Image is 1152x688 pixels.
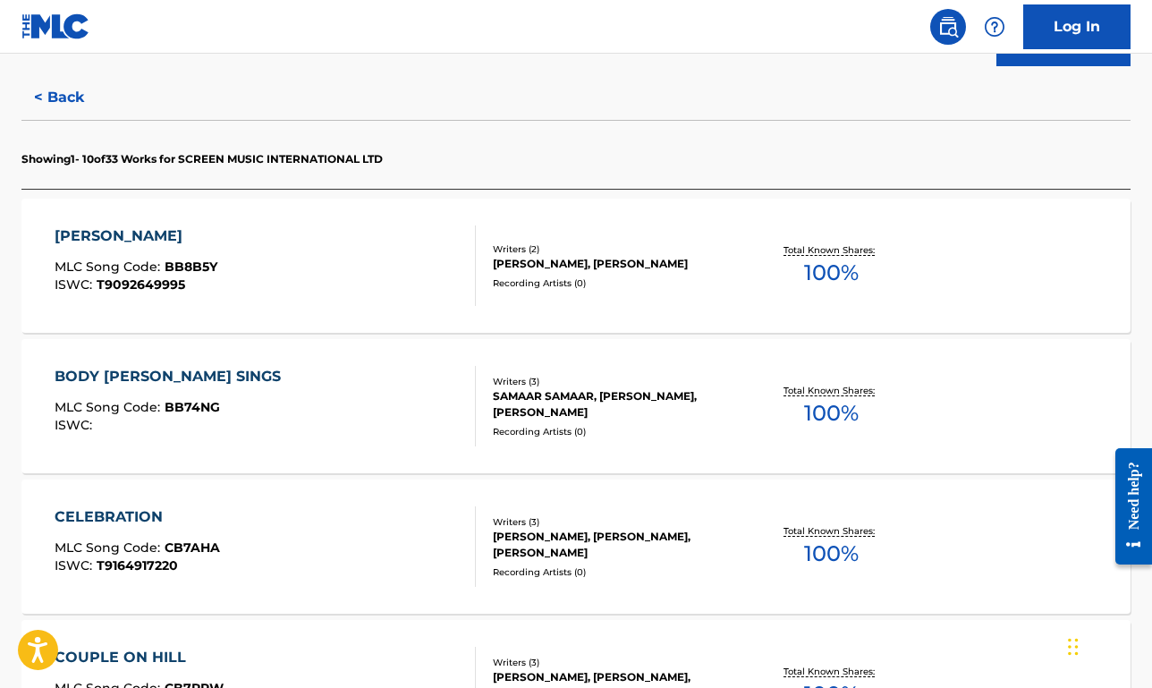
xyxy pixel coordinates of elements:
span: ISWC : [55,417,97,433]
div: BODY [PERSON_NAME] SINGS [55,366,290,387]
span: T9164917220 [97,557,178,573]
span: MLC Song Code : [55,259,165,275]
span: T9092649995 [97,276,185,293]
img: search [937,16,959,38]
span: ISWC : [55,557,97,573]
span: 100 % [804,257,859,289]
iframe: Chat Widget [1063,602,1152,688]
a: CELEBRATIONMLC Song Code:CB7AHAISWC:T9164917220Writers (3)[PERSON_NAME], [PERSON_NAME], [PERSON_N... [21,480,1131,614]
div: Writers ( 3 ) [493,375,740,388]
div: Writers ( 2 ) [493,242,740,256]
img: MLC Logo [21,13,90,39]
iframe: Resource Center [1102,435,1152,579]
div: Recording Artists ( 0 ) [493,425,740,438]
p: Total Known Shares: [784,524,879,538]
p: Total Known Shares: [784,384,879,397]
span: BB8B5Y [165,259,217,275]
div: Recording Artists ( 0 ) [493,276,740,290]
span: 100 % [804,397,859,429]
div: [PERSON_NAME], [PERSON_NAME], [PERSON_NAME] [493,529,740,561]
div: Drag [1068,620,1079,674]
a: Public Search [930,9,966,45]
a: Log In [1023,4,1131,49]
div: Writers ( 3 ) [493,515,740,529]
div: CELEBRATION [55,506,220,528]
span: CB7AHA [165,539,220,556]
div: SAMAAR SAMAAR, [PERSON_NAME], [PERSON_NAME] [493,388,740,420]
div: Help [977,9,1012,45]
p: Total Known Shares: [784,243,879,257]
span: MLC Song Code : [55,539,165,556]
span: 100 % [804,538,859,570]
div: Writers ( 3 ) [493,656,740,669]
span: ISWC : [55,276,97,293]
a: BODY [PERSON_NAME] SINGSMLC Song Code:BB74NGISWC:Writers (3)SAMAAR SAMAAR, [PERSON_NAME], [PERSON... [21,339,1131,473]
div: Recording Artists ( 0 ) [493,565,740,579]
p: Showing 1 - 10 of 33 Works for SCREEN MUSIC INTERNATIONAL LTD [21,151,383,167]
div: [PERSON_NAME], [PERSON_NAME] [493,256,740,272]
span: BB74NG [165,399,220,415]
a: [PERSON_NAME]MLC Song Code:BB8B5YISWC:T9092649995Writers (2)[PERSON_NAME], [PERSON_NAME]Recording... [21,199,1131,333]
span: MLC Song Code : [55,399,165,415]
button: < Back [21,75,129,120]
div: [PERSON_NAME] [55,225,217,247]
p: Total Known Shares: [784,665,879,678]
div: COUPLE ON HILL [55,647,224,668]
img: help [984,16,1005,38]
